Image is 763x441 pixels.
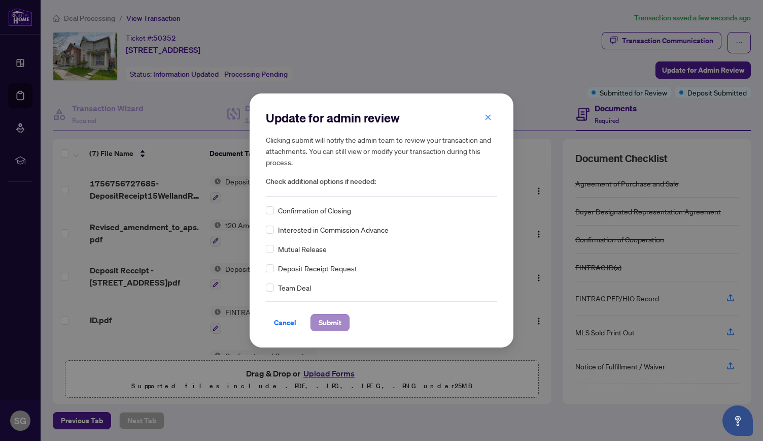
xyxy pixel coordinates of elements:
span: Team Deal [278,282,311,293]
span: Submit [319,314,341,331]
h2: Update for admin review [266,110,497,126]
h5: Clicking submit will notify the admin team to review your transaction and attachments. You can st... [266,134,497,168]
span: Mutual Release [278,243,327,255]
span: Interested in Commission Advance [278,224,389,235]
span: Check additional options if needed: [266,176,497,187]
span: Confirmation of Closing [278,205,351,216]
span: Cancel [274,314,296,331]
button: Open asap [722,405,753,436]
button: Cancel [266,314,304,331]
span: Deposit Receipt Request [278,263,357,274]
button: Submit [310,314,350,331]
span: close [484,114,492,121]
